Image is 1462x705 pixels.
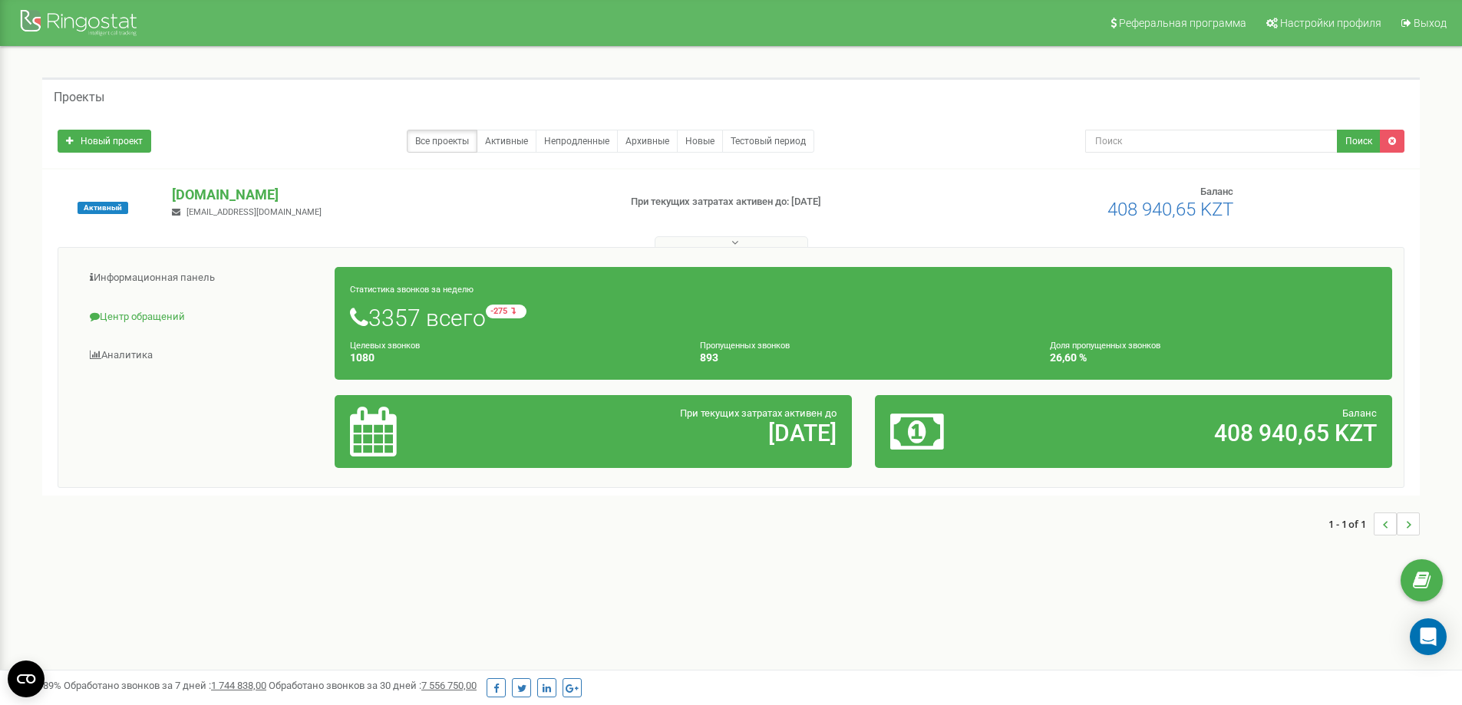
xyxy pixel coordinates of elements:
[617,130,678,153] a: Архивные
[700,352,1027,364] h4: 893
[350,305,1377,331] h1: 3357 всего
[8,661,45,697] button: Open CMP widget
[78,202,128,214] span: Активный
[407,130,477,153] a: Все проекты
[1050,352,1377,364] h4: 26,60 %
[677,130,723,153] a: Новые
[1337,130,1381,153] button: Поиск
[54,91,104,104] h5: Проекты
[1328,497,1420,551] nav: ...
[269,680,477,691] span: Обработано звонков за 30 дней :
[680,407,837,419] span: При текущих затратах активен до
[1280,17,1381,29] span: Настройки профиля
[536,130,618,153] a: Непродленные
[70,259,335,297] a: Информационная панель
[722,130,814,153] a: Тестовый период
[1050,341,1160,351] small: Доля пропущенных звонков
[477,130,536,153] a: Активные
[486,305,526,318] small: -275
[1410,618,1447,655] div: Open Intercom Messenger
[1085,130,1338,153] input: Поиск
[1414,17,1447,29] span: Выход
[1119,17,1246,29] span: Реферальная программа
[64,680,266,691] span: Обработано звонков за 7 дней :
[186,207,322,217] span: [EMAIL_ADDRESS][DOMAIN_NAME]
[58,130,151,153] a: Новый проект
[631,195,950,209] p: При текущих затратах активен до: [DATE]
[700,341,790,351] small: Пропущенных звонков
[70,337,335,374] a: Аналитика
[211,680,266,691] u: 1 744 838,00
[1060,420,1377,446] h2: 408 940,65 KZT
[1200,186,1233,197] span: Баланс
[172,185,606,205] p: [DOMAIN_NAME]
[1328,512,1374,535] span: 1 - 1 of 1
[350,341,420,351] small: Целевых звонков
[350,285,474,295] small: Статистика звонков за неделю
[421,680,477,691] u: 7 556 750,00
[1107,199,1233,220] span: 408 940,65 KZT
[70,298,335,336] a: Центр обращений
[350,352,677,364] h4: 1080
[520,420,837,446] h2: [DATE]
[1342,407,1377,419] span: Баланс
